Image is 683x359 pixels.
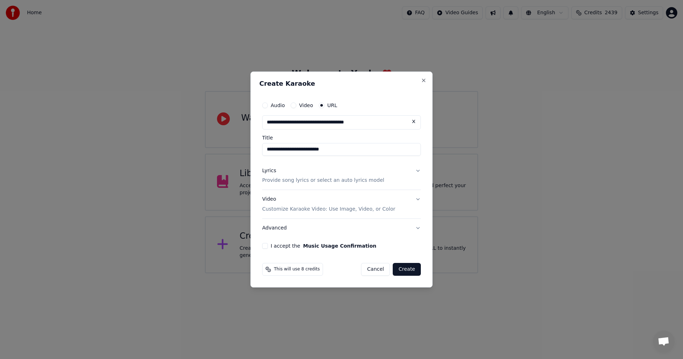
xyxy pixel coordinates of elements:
button: Create [393,263,421,276]
button: I accept the [303,243,376,248]
button: Advanced [262,219,421,237]
label: Title [262,135,421,140]
label: Video [299,103,313,108]
h2: Create Karaoke [259,80,424,87]
p: Provide song lyrics or select an auto lyrics model [262,177,384,184]
label: I accept the [271,243,376,248]
button: LyricsProvide song lyrics or select an auto lyrics model [262,162,421,190]
span: This will use 8 credits [274,266,320,272]
div: Lyrics [262,167,276,174]
button: VideoCustomize Karaoke Video: Use Image, Video, or Color [262,190,421,219]
label: Audio [271,103,285,108]
label: URL [327,103,337,108]
p: Customize Karaoke Video: Use Image, Video, or Color [262,206,395,213]
button: Cancel [361,263,390,276]
div: Video [262,196,395,213]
